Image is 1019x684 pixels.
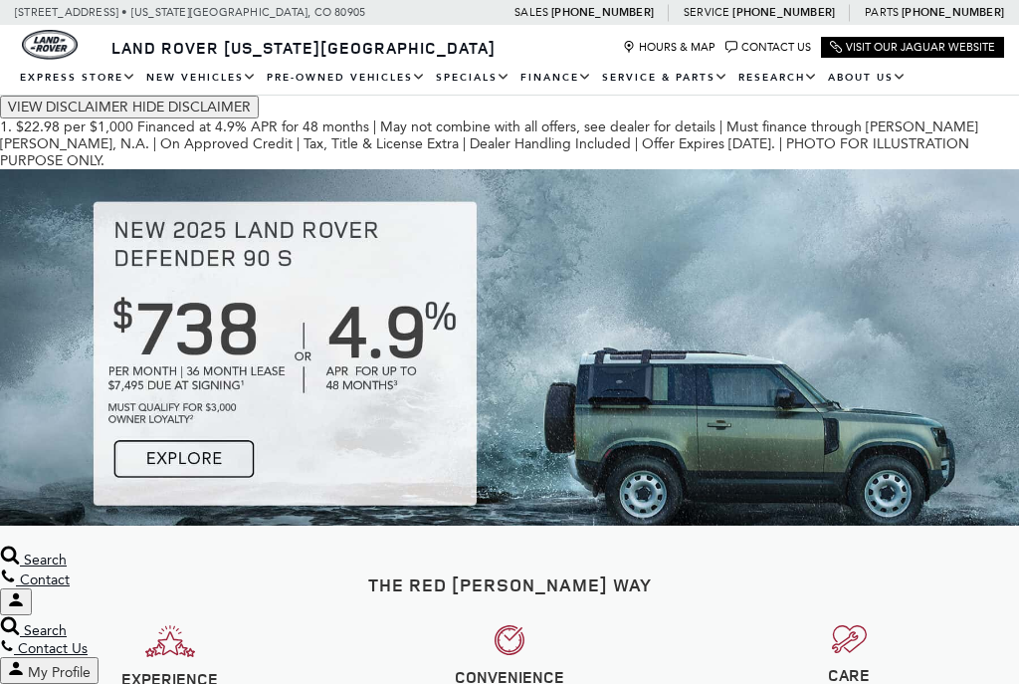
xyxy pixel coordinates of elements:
[597,61,733,96] a: Service & Parts
[431,61,515,96] a: Specials
[28,664,91,681] span: My Profile
[100,37,508,59] a: Land Rover [US_STATE][GEOGRAPHIC_DATA]
[830,41,995,54] a: Visit Our Jaguar Website
[15,61,1004,96] nav: Main Navigation
[24,622,67,639] span: Search
[18,640,88,657] span: Contact Us
[732,5,835,20] a: [PHONE_NUMBER]
[111,37,496,59] span: Land Rover [US_STATE][GEOGRAPHIC_DATA]
[262,61,431,96] a: Pre-Owned Vehicles
[15,61,141,96] a: EXPRESS STORE
[20,571,70,588] span: Contact
[725,41,811,54] a: Contact Us
[515,61,597,96] a: Finance
[15,6,365,19] a: [STREET_ADDRESS] • [US_STATE][GEOGRAPHIC_DATA], CO 80905
[132,99,251,115] span: HIDE DISCLAIMER
[823,61,912,96] a: About Us
[623,41,715,54] a: Hours & Map
[24,552,67,569] span: Search
[22,30,78,60] img: Land Rover
[141,61,262,96] a: New Vehicles
[8,99,128,115] span: VIEW DISCLAIMER
[551,5,654,20] a: [PHONE_NUMBER]
[902,5,1004,20] a: [PHONE_NUMBER]
[733,61,823,96] a: Research
[22,30,78,60] a: land-rover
